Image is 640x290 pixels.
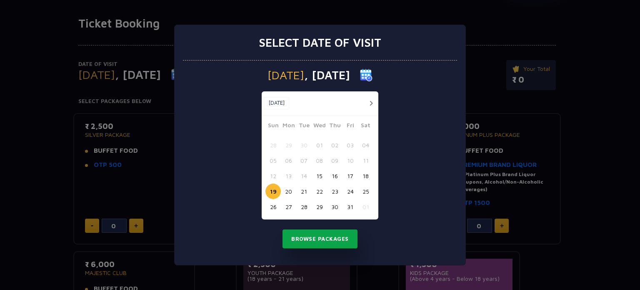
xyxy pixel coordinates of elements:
[296,168,312,184] button: 14
[358,184,373,199] button: 25
[312,184,327,199] button: 22
[259,35,381,50] h3: Select date of visit
[304,69,350,81] span: , [DATE]
[327,137,342,153] button: 02
[281,153,296,168] button: 06
[265,137,281,153] button: 28
[312,153,327,168] button: 08
[342,199,358,214] button: 31
[327,184,342,199] button: 23
[281,121,296,132] span: Mon
[265,153,281,168] button: 05
[296,199,312,214] button: 28
[281,199,296,214] button: 27
[267,69,304,81] span: [DATE]
[312,168,327,184] button: 15
[342,153,358,168] button: 10
[327,199,342,214] button: 30
[296,137,312,153] button: 30
[296,153,312,168] button: 07
[312,199,327,214] button: 29
[296,184,312,199] button: 21
[281,184,296,199] button: 20
[358,153,373,168] button: 11
[265,199,281,214] button: 26
[312,137,327,153] button: 01
[265,168,281,184] button: 12
[358,199,373,214] button: 01
[281,168,296,184] button: 13
[358,137,373,153] button: 04
[342,168,358,184] button: 17
[327,153,342,168] button: 09
[342,121,358,132] span: Fri
[327,121,342,132] span: Thu
[281,137,296,153] button: 29
[342,184,358,199] button: 24
[327,168,342,184] button: 16
[342,137,358,153] button: 03
[265,184,281,199] button: 19
[312,121,327,132] span: Wed
[358,168,373,184] button: 18
[282,229,357,249] button: Browse Packages
[264,97,289,109] button: [DATE]
[358,121,373,132] span: Sat
[296,121,312,132] span: Tue
[360,69,372,81] img: calender icon
[265,121,281,132] span: Sun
